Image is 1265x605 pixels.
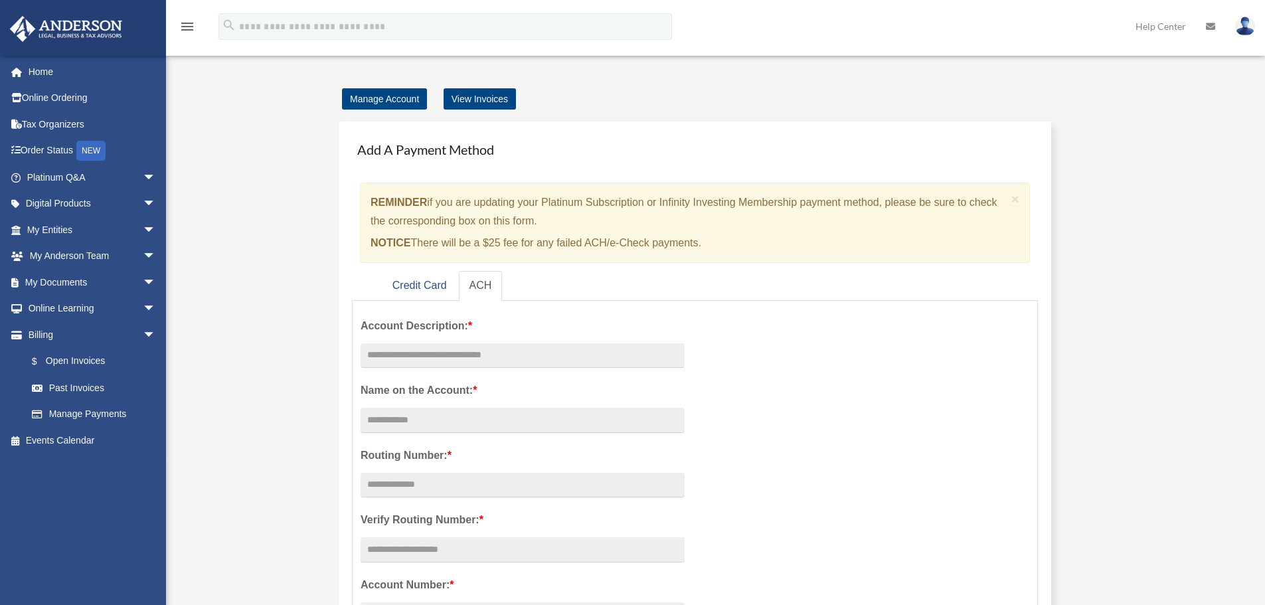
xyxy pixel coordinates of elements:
[76,141,106,161] div: NEW
[342,88,427,110] a: Manage Account
[143,321,169,349] span: arrow_drop_down
[143,191,169,218] span: arrow_drop_down
[361,576,685,594] label: Account Number:
[1235,17,1255,36] img: User Pic
[143,164,169,191] span: arrow_drop_down
[9,85,176,112] a: Online Ordering
[9,296,176,322] a: Online Learningarrow_drop_down
[361,381,685,400] label: Name on the Account:
[19,348,176,375] a: $Open Invoices
[143,296,169,323] span: arrow_drop_down
[39,353,46,370] span: $
[459,271,503,301] a: ACH
[371,237,410,248] strong: NOTICE
[9,164,176,191] a: Platinum Q&Aarrow_drop_down
[9,269,176,296] a: My Documentsarrow_drop_down
[143,269,169,296] span: arrow_drop_down
[382,271,458,301] a: Credit Card
[1011,191,1020,207] span: ×
[9,58,176,85] a: Home
[9,111,176,137] a: Tax Organizers
[9,191,176,217] a: Digital Productsarrow_drop_down
[143,216,169,244] span: arrow_drop_down
[19,375,176,401] a: Past Invoices
[9,321,176,348] a: Billingarrow_drop_down
[9,137,176,165] a: Order StatusNEW
[352,135,1038,164] h4: Add A Payment Method
[19,401,169,428] a: Manage Payments
[179,19,195,35] i: menu
[143,243,169,270] span: arrow_drop_down
[371,197,427,208] strong: REMINDER
[361,511,685,529] label: Verify Routing Number:
[222,18,236,33] i: search
[9,427,176,454] a: Events Calendar
[9,216,176,243] a: My Entitiesarrow_drop_down
[371,234,1006,252] p: There will be a $25 fee for any failed ACH/e-Check payments.
[6,16,126,42] img: Anderson Advisors Platinum Portal
[179,23,195,35] a: menu
[444,88,516,110] a: View Invoices
[1011,192,1020,206] button: Close
[9,243,176,270] a: My Anderson Teamarrow_drop_down
[360,183,1030,263] div: if you are updating your Platinum Subscription or Infinity Investing Membership payment method, p...
[361,446,685,465] label: Routing Number:
[361,317,685,335] label: Account Description:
